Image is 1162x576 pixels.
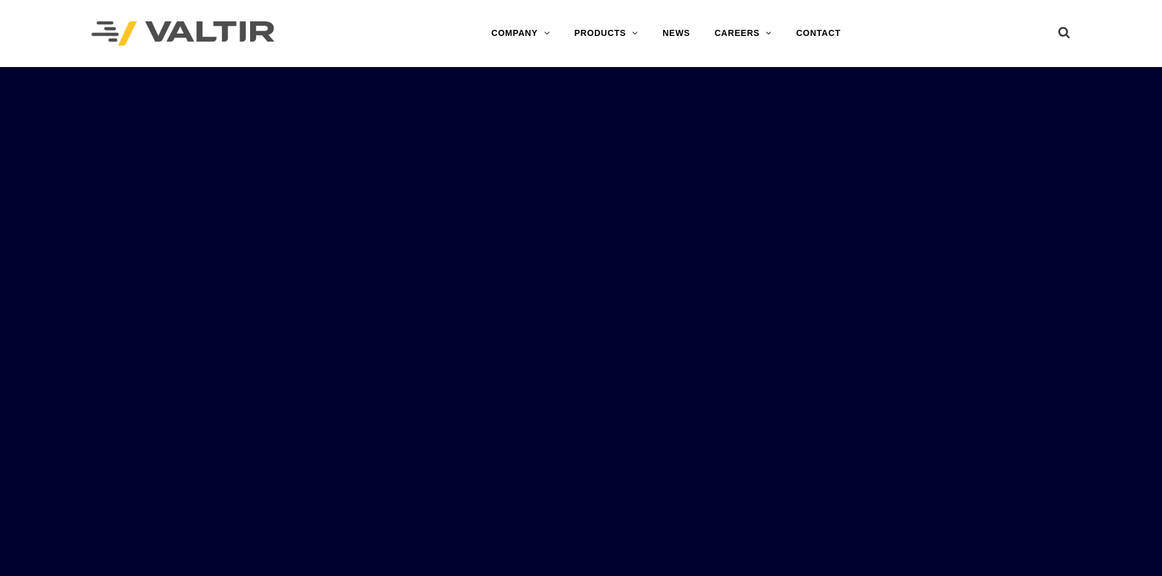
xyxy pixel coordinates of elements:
[479,21,562,46] a: COMPANY
[91,21,274,46] img: Valtir
[784,21,853,46] a: CONTACT
[562,21,650,46] a: PRODUCTS
[650,21,702,46] a: NEWS
[702,21,784,46] a: CAREERS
